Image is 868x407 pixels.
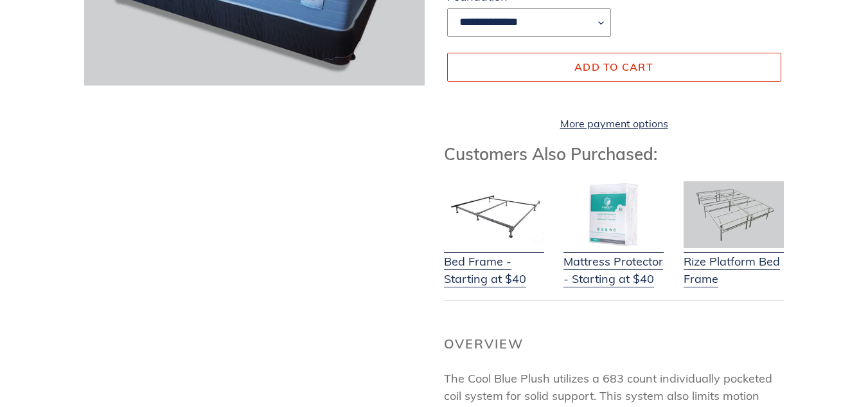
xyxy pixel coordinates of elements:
a: Rize Platform Bed Frame [684,237,784,287]
img: Mattress Protector [563,181,664,248]
h3: Customers Also Purchased: [444,144,784,164]
img: Adjustable Base [684,181,784,248]
img: Bed Frame [444,181,544,248]
a: Mattress Protector - Starting at $40 [563,237,664,287]
h2: Overview [444,336,784,352]
span: Add to cart [574,60,653,73]
a: Bed Frame - Starting at $40 [444,237,544,287]
a: More payment options [447,116,781,131]
button: Add to cart [447,53,781,81]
